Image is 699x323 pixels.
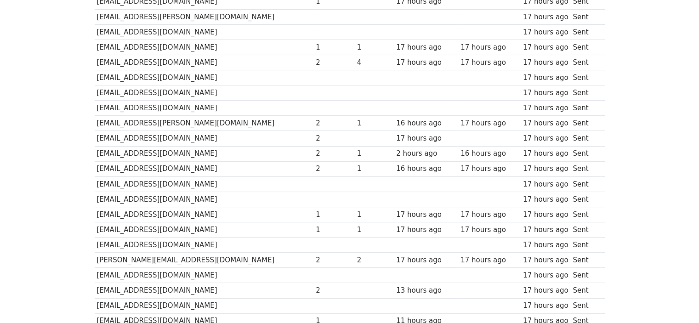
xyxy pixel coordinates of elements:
[357,42,392,53] div: 1
[570,253,600,268] td: Sent
[523,225,568,235] div: 17 hours ago
[95,131,314,146] td: [EMAIL_ADDRESS][DOMAIN_NAME]
[523,12,568,23] div: 17 hours ago
[570,40,600,55] td: Sent
[523,57,568,68] div: 17 hours ago
[357,118,392,129] div: 1
[95,222,314,238] td: [EMAIL_ADDRESS][DOMAIN_NAME]
[316,57,352,68] div: 2
[523,103,568,113] div: 17 hours ago
[570,131,600,146] td: Sent
[523,73,568,83] div: 17 hours ago
[357,255,392,266] div: 2
[396,148,456,159] div: 2 hours ago
[396,57,456,68] div: 17 hours ago
[523,194,568,205] div: 17 hours ago
[570,146,600,161] td: Sent
[316,42,352,53] div: 1
[570,116,600,131] td: Sent
[523,270,568,281] div: 17 hours ago
[523,300,568,311] div: 17 hours ago
[570,268,600,283] td: Sent
[523,88,568,98] div: 17 hours ago
[316,255,352,266] div: 2
[570,176,600,192] td: Sent
[460,42,518,53] div: 17 hours ago
[95,268,314,283] td: [EMAIL_ADDRESS][DOMAIN_NAME]
[95,298,314,313] td: [EMAIL_ADDRESS][DOMAIN_NAME]
[460,210,518,220] div: 17 hours ago
[357,210,392,220] div: 1
[570,55,600,70] td: Sent
[460,255,518,266] div: 17 hours ago
[357,225,392,235] div: 1
[95,55,314,70] td: [EMAIL_ADDRESS][DOMAIN_NAME]
[396,255,456,266] div: 17 hours ago
[523,164,568,174] div: 17 hours ago
[357,57,392,68] div: 4
[396,42,456,53] div: 17 hours ago
[95,238,314,253] td: [EMAIL_ADDRESS][DOMAIN_NAME]
[95,101,314,116] td: [EMAIL_ADDRESS][DOMAIN_NAME]
[570,101,600,116] td: Sent
[396,210,456,220] div: 17 hours ago
[95,24,314,40] td: [EMAIL_ADDRESS][DOMAIN_NAME]
[95,207,314,222] td: [EMAIL_ADDRESS][DOMAIN_NAME]
[316,118,352,129] div: 2
[570,192,600,207] td: Sent
[95,253,314,268] td: [PERSON_NAME][EMAIL_ADDRESS][DOMAIN_NAME]
[570,70,600,85] td: Sent
[523,179,568,190] div: 17 hours ago
[523,240,568,250] div: 17 hours ago
[523,148,568,159] div: 17 hours ago
[95,116,314,131] td: [EMAIL_ADDRESS][PERSON_NAME][DOMAIN_NAME]
[523,285,568,296] div: 17 hours ago
[570,9,600,24] td: Sent
[523,255,568,266] div: 17 hours ago
[316,285,352,296] div: 2
[396,285,456,296] div: 13 hours ago
[95,70,314,85] td: [EMAIL_ADDRESS][DOMAIN_NAME]
[570,222,600,238] td: Sent
[95,176,314,192] td: [EMAIL_ADDRESS][DOMAIN_NAME]
[460,164,518,174] div: 17 hours ago
[316,133,352,144] div: 2
[396,133,456,144] div: 17 hours ago
[570,85,600,101] td: Sent
[316,225,352,235] div: 1
[523,133,568,144] div: 17 hours ago
[523,118,568,129] div: 17 hours ago
[95,161,314,176] td: [EMAIL_ADDRESS][DOMAIN_NAME]
[95,85,314,101] td: [EMAIL_ADDRESS][DOMAIN_NAME]
[570,238,600,253] td: Sent
[95,40,314,55] td: [EMAIL_ADDRESS][DOMAIN_NAME]
[396,118,456,129] div: 16 hours ago
[316,148,352,159] div: 2
[460,118,518,129] div: 17 hours ago
[570,161,600,176] td: Sent
[570,24,600,40] td: Sent
[95,146,314,161] td: [EMAIL_ADDRESS][DOMAIN_NAME]
[316,210,352,220] div: 1
[460,225,518,235] div: 17 hours ago
[653,279,699,323] iframe: Chat Widget
[95,283,314,298] td: [EMAIL_ADDRESS][DOMAIN_NAME]
[357,164,392,174] div: 1
[95,192,314,207] td: [EMAIL_ADDRESS][DOMAIN_NAME]
[523,210,568,220] div: 17 hours ago
[523,42,568,53] div: 17 hours ago
[357,148,392,159] div: 1
[570,207,600,222] td: Sent
[460,57,518,68] div: 17 hours ago
[570,283,600,298] td: Sent
[396,164,456,174] div: 16 hours ago
[396,225,456,235] div: 17 hours ago
[460,148,518,159] div: 16 hours ago
[316,164,352,174] div: 2
[570,298,600,313] td: Sent
[523,27,568,38] div: 17 hours ago
[95,9,314,24] td: [EMAIL_ADDRESS][PERSON_NAME][DOMAIN_NAME]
